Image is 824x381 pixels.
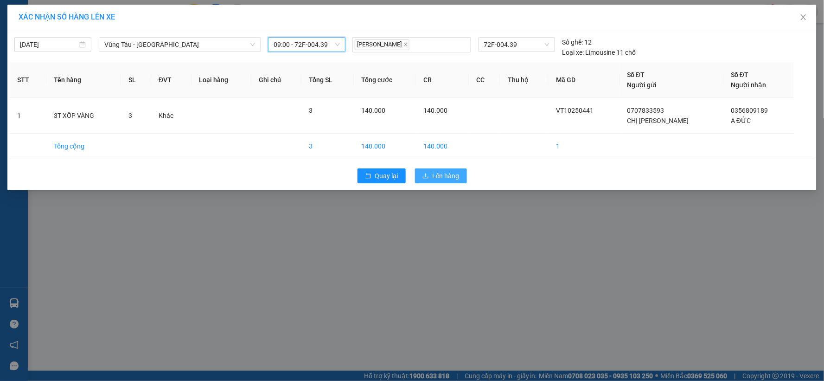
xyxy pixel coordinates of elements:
[627,71,645,78] span: Số ĐT
[433,171,460,181] span: Lên hàng
[562,47,584,58] span: Loại xe:
[301,62,354,98] th: Tổng SL
[10,98,46,134] td: 1
[627,107,664,114] span: 0707833593
[8,8,82,30] div: VP 108 [PERSON_NAME]
[354,134,416,159] td: 140.000
[309,107,313,114] span: 3
[562,47,636,58] div: Limousine 11 chỗ
[416,62,469,98] th: CR
[549,134,620,159] td: 1
[192,62,251,98] th: Loại hàng
[151,62,192,98] th: ĐVT
[562,37,583,47] span: Số ghế:
[731,107,768,114] span: 0356809189
[731,117,751,124] span: A ĐỨC
[301,134,354,159] td: 3
[104,38,255,52] span: Vũng Tàu - Sân Bay
[46,98,121,134] td: 3T XỐP VÀNG
[800,13,807,21] span: close
[731,71,749,78] span: Số ĐT
[469,62,500,98] th: CC
[8,30,82,52] div: CHỊ [PERSON_NAME]
[121,62,151,98] th: SL
[361,107,385,114] span: 140.000
[731,81,767,89] span: Người nhận
[484,38,549,52] span: 72F-004.39
[627,81,657,89] span: Người gửi
[422,173,429,180] span: upload
[791,5,817,31] button: Close
[89,41,163,52] div: A ĐỨC
[102,65,150,82] span: VP NVT
[8,9,22,19] span: Gửi:
[562,37,592,47] div: 12
[355,39,409,50] span: [PERSON_NAME]
[403,42,408,47] span: close
[251,62,302,98] th: Ghi chú
[556,107,594,114] span: VT10250441
[627,117,689,124] span: CHỊ [PERSON_NAME]
[415,168,467,183] button: uploadLên hàng
[354,62,416,98] th: Tổng cước
[89,8,163,41] div: VP 184 [PERSON_NAME] - HCM
[10,62,46,98] th: STT
[46,62,121,98] th: Tên hàng
[274,38,339,52] span: 09:00 - 72F-004.39
[89,52,163,65] div: 0356809189
[19,13,115,21] span: XÁC NHẬN SỐ HÀNG LÊN XE
[358,168,406,183] button: rollbackQuay lại
[375,171,398,181] span: Quay lại
[128,112,132,119] span: 3
[46,134,121,159] td: Tổng cộng
[250,42,256,47] span: down
[416,134,469,159] td: 140.000
[151,98,192,134] td: Khác
[500,62,549,98] th: Thu hộ
[20,39,77,50] input: 13/10/2025
[8,52,82,65] div: 0707833593
[423,107,447,114] span: 140.000
[549,62,620,98] th: Mã GD
[365,173,371,180] span: rollback
[89,9,111,19] span: Nhận:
